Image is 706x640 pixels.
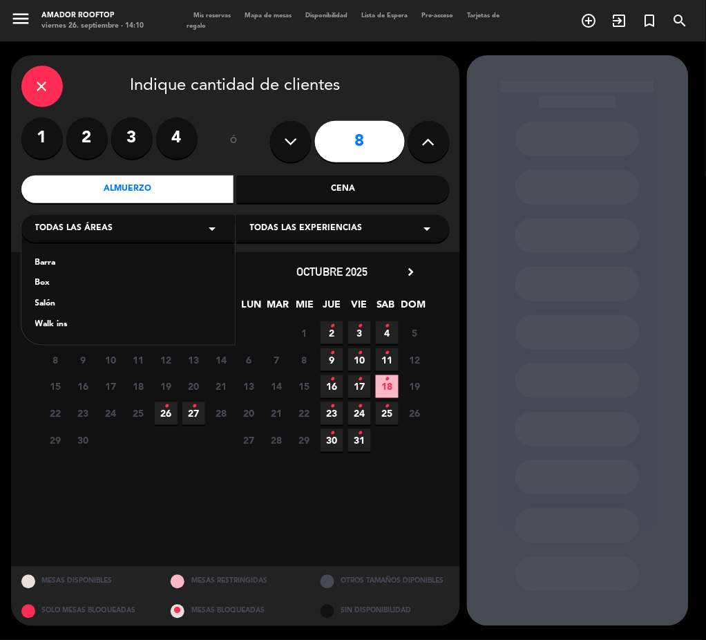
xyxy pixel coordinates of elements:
i: • [385,369,390,391]
i: • [191,396,196,418]
span: 20 [238,402,260,425]
span: 24 [99,402,122,425]
span: 9 [72,348,95,371]
span: LUN [240,297,263,319]
span: 19 [155,375,178,398]
div: Almuerzo [21,176,234,203]
span: 25 [127,402,150,425]
span: 17 [348,375,371,398]
span: Disponibilidad [299,12,355,19]
span: Tarjetas de regalo [187,12,500,29]
i: add_circle_outline [581,12,598,29]
span: 3 [348,321,371,344]
span: 16 [72,375,95,398]
div: MESAS RESTRINGIDAS [160,567,310,596]
span: Lista de Espera [355,12,415,19]
span: 27 [182,402,205,425]
label: 2 [66,117,108,159]
i: • [330,342,334,364]
div: OTROS TAMAÑOS DIPONIBLES [310,567,460,596]
i: • [330,315,334,337]
label: 4 [156,117,198,159]
i: turned_in_not [642,12,658,29]
span: 11 [376,348,399,371]
div: ó [211,117,256,166]
span: MIE [294,297,316,319]
span: 8 [293,348,316,371]
span: MAR [267,297,289,319]
span: 8 [44,348,67,371]
span: Todas las áreas [35,222,113,236]
span: 7 [265,348,288,371]
span: 2 [321,321,343,344]
span: 10 [348,348,371,371]
i: arrow_drop_down [419,220,436,237]
span: 23 [321,402,343,425]
span: 29 [44,429,67,452]
span: SAB [374,297,397,319]
span: 1 [293,321,316,344]
div: SOLO MESAS BLOQUEADAS [11,596,161,626]
i: arrow_drop_down [204,220,221,237]
span: 24 [348,402,371,425]
span: 26 [403,402,426,425]
i: • [330,369,334,391]
span: 20 [182,375,205,398]
span: 10 [99,348,122,371]
span: Mis reservas [187,12,238,19]
span: 23 [72,402,95,425]
span: 4 [376,321,399,344]
span: 31 [348,429,371,452]
span: 30 [72,429,95,452]
div: MESAS DISPONIBLES [11,567,161,596]
div: MESAS BLOQUEADAS [160,596,310,626]
i: search [672,12,689,29]
span: VIE [347,297,370,319]
span: 11 [127,348,150,371]
i: menu [10,8,31,29]
span: 13 [182,348,205,371]
span: 16 [321,375,343,398]
i: close [34,78,50,95]
span: octubre 2025 [296,265,368,279]
div: SIN DISPONIBILIDAD [310,596,460,626]
span: 21 [210,375,233,398]
span: 22 [293,402,316,425]
span: 30 [321,429,343,452]
button: menu [10,8,31,32]
div: Cena [237,176,450,203]
span: 28 [265,429,288,452]
span: 21 [265,402,288,425]
i: • [357,315,362,337]
span: Mapa de mesas [238,12,299,19]
span: 27 [238,429,260,452]
i: • [164,396,169,418]
span: DOM [401,297,424,319]
span: 5 [403,321,426,344]
i: • [357,369,362,391]
div: Walk ins [35,318,221,332]
i: • [330,396,334,418]
span: Pre-acceso [415,12,461,19]
i: • [357,342,362,364]
div: Barra [35,256,221,270]
i: exit_to_app [611,12,628,29]
span: 6 [238,348,260,371]
span: 15 [44,375,67,398]
i: • [385,342,390,364]
label: 3 [111,117,153,159]
span: 12 [155,348,178,371]
span: 18 [376,375,399,398]
span: 19 [403,375,426,398]
span: JUE [321,297,343,319]
span: 14 [210,348,233,371]
div: Amador Rooftop [41,10,144,21]
div: Box [35,276,221,290]
i: • [357,423,362,445]
span: 17 [99,375,122,398]
span: 9 [321,348,343,371]
span: 14 [265,375,288,398]
div: Indique cantidad de clientes [21,66,450,107]
div: Salón [35,297,221,311]
i: • [330,423,334,445]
